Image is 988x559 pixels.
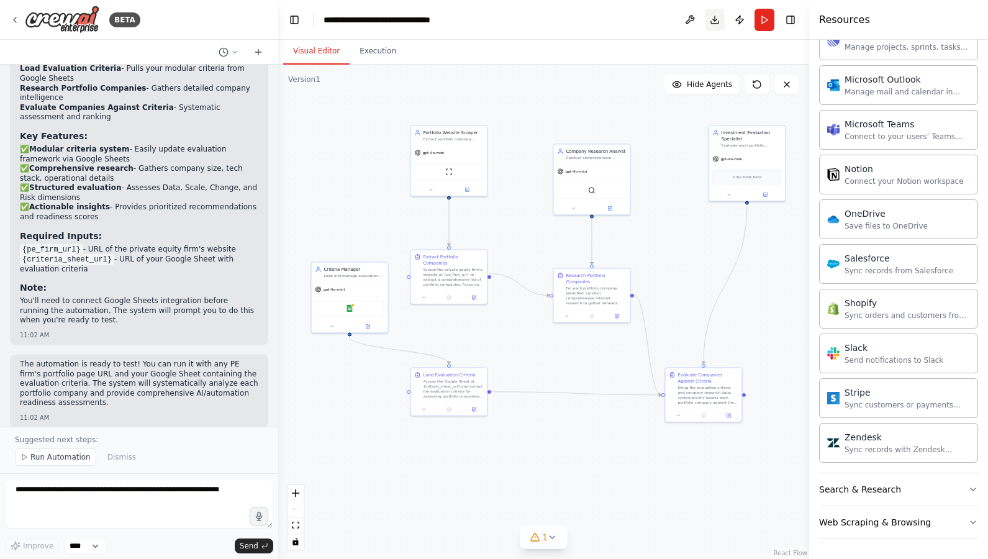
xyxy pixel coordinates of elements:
span: Run Automation [30,452,91,462]
div: Company Research Analyst [566,148,626,154]
div: Connect your Notion workspace [845,176,964,186]
span: Hide Agents [687,80,732,89]
li: - Systematic assessment and ranking [20,103,258,122]
div: Research Portfolio Companies [566,272,626,284]
span: gpt-4o-mini [422,150,444,155]
div: Portfolio Website Scraper [423,129,483,135]
g: Edge from b8518368-a78c-4547-998c-d1088f5f1dbb to cf115225-abc7-489d-8f63-facd584f3468 [446,199,452,246]
strong: Structured evaluation [29,183,122,192]
span: gpt-4o-mini [565,169,587,174]
div: Sync orders and customers from Shopify [845,311,970,320]
code: {criteria_sheet_url} [20,254,114,265]
span: gpt-4o-mini [720,157,742,161]
img: Logo [25,6,99,34]
span: Improve [23,541,53,551]
button: Visual Editor [283,39,350,65]
p: The automation is ready to test! You can run it with any PE firm's portfolio page URL and your Go... [20,360,258,408]
span: gpt-4o-mini [323,287,345,292]
div: Microsoft Teams [845,118,970,130]
div: Portfolio Website ScraperExtract portfolio company information from {pe_firm_url} including compa... [410,125,487,196]
div: Criteria Manager [324,266,384,272]
div: Research Portfolio CompaniesFor each portfolio company identified, conduct comprehensive internet... [553,268,630,323]
div: Using the evaluation criteria and company research data, systematically assess each portfolio com... [678,385,738,405]
img: Microsoft Outlook [827,79,840,91]
div: Access the Google Sheet at {criteria_sheet_url} and extract the evaluation criteria for assessing... [423,379,483,399]
img: Google Sheets [346,304,353,312]
button: Hide left sidebar [286,11,303,29]
div: Sync records from Salesforce [845,266,953,276]
img: Microsoft Teams [827,124,840,136]
div: React Flow controls [288,485,304,550]
div: Investment Evaluation SpecialistEvaluate each portfolio company against the provided criteria (Da... [708,125,786,201]
g: Edge from cf115225-abc7-489d-8f63-facd584f3468 to 5c3f9ad5-a1c5-4803-8270-9337252b9161 [491,271,550,299]
g: Edge from d1302e03-3e94-426c-aa86-22f8a516f3a3 to 5c3f9ad5-a1c5-4803-8270-9337252b9161 [589,218,595,265]
button: 1 [520,526,568,549]
g: Edge from af009739-916a-4238-9691-f16d2aa3a393 to 94ce12dd-7586-4689-8e37-af1dd0c6679b [347,336,452,364]
div: Manage mail and calendar in Outlook [845,87,970,97]
strong: Load Evaluation Criteria [20,64,121,73]
div: Criteria ManagerLoad and manage evaluation criteria from {criteria_sheet_url} Google Sheet, ensur... [310,261,388,333]
div: OneDrive [845,207,928,220]
span: Dismiss [107,452,136,462]
div: Manage projects, sprints, tasks, and bug tracking in Linear [845,42,970,52]
g: Edge from 94ce12dd-7586-4689-8e37-af1dd0c6679b to 74aac32d-0d67-4c50-88ad-8b5dac7c74a2 [491,389,661,398]
button: No output available [436,294,462,301]
div: Microsoft Outlook [845,73,970,86]
div: Extract portfolio company information from {pe_firm_url} including company names, websites, and b... [423,137,483,142]
button: No output available [436,406,462,413]
img: ScrapeWebsiteTool [445,168,453,175]
img: Linear [827,34,840,47]
code: {pe_firm_url} [20,244,83,255]
button: Open in side panel [463,406,484,413]
p: You'll need to connect Google Sheets integration before running the automation. The system will p... [20,296,258,325]
div: Extract Portfolio Companies [423,253,483,266]
g: Edge from a9490c6f-b8c0-4884-b54f-28d7c427c123 to 74aac32d-0d67-4c50-88ad-8b5dac7c74a2 [700,204,750,364]
div: Load and manage evaluation criteria from {criteria_sheet_url} Google Sheet, ensuring the rubric i... [324,273,384,278]
div: 11:02 AM [20,330,258,340]
span: Send [240,541,258,551]
img: Slack [827,347,840,360]
strong: Note: [20,283,47,293]
button: Hide Agents [664,75,740,94]
div: Conduct comprehensive research on portfolio companies including company websites, recent news, fi... [566,155,626,160]
div: Notion [845,163,964,175]
g: Edge from 5c3f9ad5-a1c5-4803-8270-9337252b9161 to 74aac32d-0d67-4c50-88ad-8b5dac7c74a2 [634,293,661,398]
div: Send notifications to Slack [845,355,943,365]
div: For each portfolio company identified, conduct comprehensive internet research to gather detailed... [566,286,626,306]
button: No output available [579,312,605,320]
button: Search & Research [819,473,978,506]
span: 1 [542,531,548,543]
strong: Evaluate Companies Against Criteria [20,103,174,112]
strong: Required Inputs: [20,231,102,241]
div: Evaluate Companies Against Criteria [678,371,738,384]
div: Search & Research [819,483,901,496]
nav: breadcrumb [324,14,463,26]
button: Open in side panel [606,312,627,320]
img: OneDrive [827,213,840,225]
strong: Actionable insights [29,202,110,211]
div: Connect to your users’ Teams workspaces [845,132,970,142]
button: Dismiss [101,448,142,466]
img: Notion [827,168,840,181]
button: Improve [5,538,59,554]
img: Salesforce [827,258,840,270]
div: Version 1 [288,75,320,84]
div: Extract Portfolio CompaniesScrape the private equity firm's website at {pe_firm_url} to extract a... [410,249,487,304]
div: Load Evaluation Criteria [423,371,475,378]
span: Drop tools here [733,174,761,180]
div: Slack [845,342,943,354]
div: Salesforce [845,252,953,265]
div: Load Evaluation CriteriaAccess the Google Sheet at {criteria_sheet_url} and extract the evaluatio... [410,367,487,416]
p: Suggested next steps: [15,435,263,445]
button: Web Scraping & Browsing [819,506,978,539]
div: Sync customers or payments from Stripe [845,400,970,410]
button: Open in side panel [592,204,628,212]
button: fit view [288,517,304,534]
div: Web Scraping & Browsing [819,516,931,529]
img: Zendesk [827,437,840,449]
button: Open in side panel [450,186,485,193]
div: Sync records with Zendesk Support [845,445,970,455]
li: - URL of the private equity firm's website [20,245,258,255]
div: 11:02 AM [20,413,258,422]
button: Send [235,539,273,553]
